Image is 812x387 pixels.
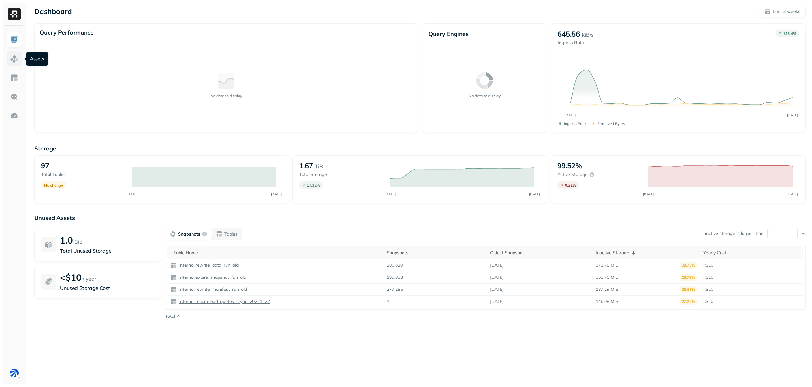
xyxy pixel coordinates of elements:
div: Oldest Snapshot [490,249,589,257]
p: Tables [224,231,238,237]
tspan: [DATE] [787,192,798,196]
img: Ryft [8,8,21,20]
p: Total [165,313,175,319]
p: / year [83,275,96,283]
p: 28.61% [680,286,697,293]
p: Ingress Rate [564,121,586,126]
p: internal.macro_eod_quotes_cryan_20241122 [178,298,270,304]
tspan: [DATE] [126,192,137,196]
a: internal.expire_snapshot_run_old [177,274,246,280]
p: 118.4 % [783,31,796,36]
p: 373.78 MiB [596,262,619,268]
p: No data to display [210,93,242,98]
p: 277,285 [387,286,403,292]
p: Unused Assets [34,214,806,222]
p: <$10 [703,286,800,292]
a: internal.macro_eod_quotes_cryan_20241122 [177,298,270,304]
p: 1 [387,298,389,304]
p: 28.75% [680,262,697,269]
button: Last 2 weeks [759,6,806,17]
p: 28.79% [680,274,697,281]
p: <$10 [60,272,82,283]
p: Ingress Rate [558,40,593,46]
p: TiB [315,163,323,170]
img: table [170,262,177,269]
p: Snapshots [178,231,200,237]
p: Inactive storage is larger than [702,230,763,237]
p: Total tables [41,171,126,177]
div: Yearly Cost [703,249,800,257]
p: 97 [41,161,49,170]
img: Query Explorer [10,93,18,101]
p: 187.19 MiB [596,286,619,292]
img: Assets [10,55,18,63]
a: internal.rewrite_manifest_run_old [177,286,247,292]
tspan: [DATE] [529,192,540,196]
p: No change [44,183,63,188]
p: 199,833 [387,274,403,280]
p: 1.0 [60,235,73,246]
p: 645.56 [558,30,580,38]
tspan: [DATE] [384,192,396,196]
p: Last 2 weeks [773,9,800,15]
img: Asset Explorer [10,74,18,82]
p: Storage [34,145,806,152]
p: internal.rewrite_data_run_old [178,262,239,268]
p: <$10 [703,298,800,304]
div: Snapshots [387,249,484,257]
p: Active storage [557,171,587,177]
p: 4 [177,313,180,319]
p: [DATE] [490,262,504,268]
p: Dashboard [34,7,72,16]
img: Optimization [10,112,18,120]
p: [DATE] [490,274,504,280]
p: Total storage [299,171,384,177]
p: internal.rewrite_manifest_run_old [178,286,247,292]
p: Inactive Storage [596,250,629,256]
p: Unused Storage Cost [60,284,154,292]
p: 146.08 MiB [596,298,619,304]
p: 1.67 [299,161,313,170]
div: Table Name [174,249,380,257]
p: <$10 [703,274,800,280]
p: GiB [74,238,83,245]
p: 99.52% [557,161,582,170]
img: BAM [10,369,19,377]
p: Removed bytes [597,121,625,126]
p: 0.21 % [565,183,576,188]
p: 358.75 MiB [596,274,619,280]
p: [DATE] [490,286,504,292]
p: Total Unused Storage [60,247,154,255]
img: table [170,286,177,293]
tspan: [DATE] [271,192,282,196]
div: Assets [26,52,48,66]
a: internal.rewrite_data_run_old [177,262,239,268]
img: table [170,298,177,305]
tspan: [DATE] [643,192,654,196]
img: Dashboard [10,36,18,44]
p: 27.24% [680,298,697,305]
img: table [170,274,177,281]
p: KiB/s [582,31,593,38]
p: 200,620 [387,262,403,268]
p: Query Engines [429,30,540,37]
p: [DATE] [490,298,504,304]
p: % [802,230,806,237]
p: 17.12 % [307,183,320,188]
p: internal.expire_snapshot_run_old [178,274,246,280]
tspan: [DATE] [787,113,798,117]
p: <$10 [703,262,800,268]
tspan: [DATE] [565,113,576,117]
p: Query Performance [40,29,94,36]
p: No data to display [469,93,501,98]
